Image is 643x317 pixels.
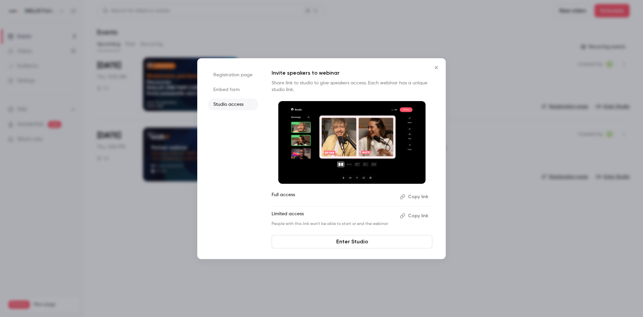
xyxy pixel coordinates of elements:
[397,211,432,221] button: Copy link
[208,69,258,81] li: Registration page
[272,191,395,202] p: Full access
[208,84,258,96] li: Embed form
[430,61,443,74] button: Close
[272,69,432,77] p: Invite speakers to webinar
[208,98,258,110] li: Studio access
[272,235,432,248] a: Enter Studio
[278,101,426,184] img: Invite speakers to webinar
[272,80,432,93] p: Share link to studio to give speakers access. Each webinar has a unique studio link.
[272,211,395,221] p: Limited access
[272,221,395,227] p: People with this link won't be able to start or end the webinar
[397,191,432,202] button: Copy link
